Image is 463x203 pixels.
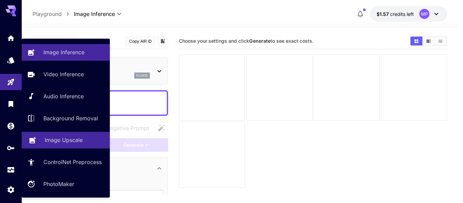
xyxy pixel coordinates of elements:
[7,78,15,86] div: Playground
[7,122,15,130] div: Wallet
[43,48,84,56] p: Image Inference
[249,38,270,44] b: Generate
[7,185,15,194] div: Settings
[43,180,74,188] p: PhotoMaker
[43,92,84,100] p: Audio Inference
[22,88,110,105] a: Audio Inference
[7,166,15,174] div: Usage
[22,154,110,170] a: ControlNet Preprocess
[160,37,166,45] button: Add to library
[419,9,429,19] div: MP
[377,11,390,17] span: $1.57
[22,66,110,83] a: Video Inference
[45,136,83,144] p: Image Upscale
[43,70,84,78] p: Video Inference
[74,10,115,18] span: Image Inference
[22,132,110,148] a: Image Upscale
[43,158,102,166] p: ControlNet Preprocess
[7,100,15,108] div: Library
[410,36,447,46] div: Show media in grid viewShow media in video viewShow media in list view
[410,37,422,45] button: Show media in grid view
[7,144,15,152] div: API Keys
[43,114,98,122] p: Background Removal
[22,176,110,192] a: PhotoMaker
[423,37,435,45] button: Show media in video view
[93,124,155,132] span: Negative prompts are not compatible with the selected model.
[7,34,15,42] div: Home
[22,44,110,61] a: Image Inference
[390,11,414,17] span: credits left
[7,56,15,64] div: Models
[33,10,74,18] nav: breadcrumb
[125,36,156,46] button: Copy AIR ID
[179,38,314,44] span: Choose your settings and click to see exact costs.
[377,11,414,18] div: $1.5661
[106,124,149,132] span: Negative Prompt
[435,37,446,45] button: Show media in list view
[370,6,447,22] button: $1.5661
[22,110,110,126] a: Background Removal
[136,73,148,78] p: flux1d
[33,10,62,18] p: Playground
[39,38,60,45] span: Editor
